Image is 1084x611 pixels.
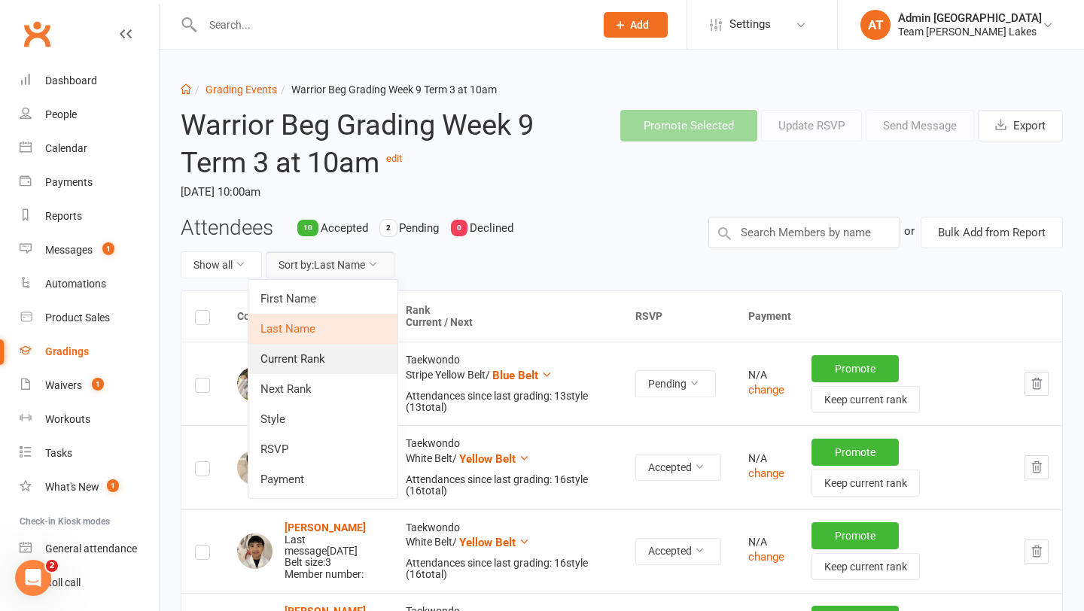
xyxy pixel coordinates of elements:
[635,370,716,397] button: Pending
[635,538,721,565] button: Accepted
[45,379,82,391] div: Waivers
[748,464,784,482] button: change
[237,533,273,569] img: Derek De Ocampo
[459,533,530,552] button: Yellow Belt
[492,366,553,385] button: Blue Belt
[45,447,72,459] div: Tasks
[20,403,159,436] a: Workouts
[748,453,784,464] div: N/A
[20,532,159,566] a: General attendance kiosk mode
[45,142,87,154] div: Calendar
[277,81,497,98] li: Warrior Beg Grading Week 9 Term 3 at 10am
[20,98,159,132] a: People
[321,221,368,235] span: Accepted
[392,291,622,342] th: Rank Current / Next
[45,210,82,222] div: Reports
[386,153,402,164] a: edit
[811,553,920,580] button: Keep current rank
[248,314,397,344] a: Last Name
[285,522,379,580] div: Belt size: 3 Member number:
[107,479,119,492] span: 1
[20,301,159,335] a: Product Sales
[811,355,899,382] button: Promote
[811,522,899,549] button: Promote
[708,217,900,248] input: Search Members by name
[20,566,159,600] a: Roll call
[248,404,397,434] a: Style
[266,251,394,278] button: Sort by:Last Name
[206,84,277,96] a: Grading Events
[45,481,99,493] div: What's New
[45,176,93,188] div: Payments
[459,452,516,466] span: Yellow Belt
[18,15,56,53] a: Clubworx
[811,439,899,466] button: Promote
[811,386,920,413] button: Keep current rank
[392,342,622,425] td: Taekwondo Stripe Yellow Belt /
[811,470,920,497] button: Keep current rank
[181,110,535,178] h2: Warrior Beg Grading Week 9 Term 3 at 10am
[459,450,530,468] button: Yellow Belt
[20,369,159,403] a: Waivers 1
[15,560,51,596] iframe: Intercom live chat
[45,576,81,588] div: Roll call
[20,470,159,504] a: What's New1
[181,217,273,240] h3: Attendees
[45,278,106,290] div: Automations
[406,558,608,581] div: Attendances since last grading: 16 style ( 16 total)
[635,454,721,481] button: Accepted
[20,64,159,98] a: Dashboard
[630,19,649,31] span: Add
[729,8,771,41] span: Settings
[248,434,397,464] a: RSVP
[45,543,137,555] div: General attendance
[898,11,1042,25] div: Admin [GEOGRAPHIC_DATA]
[492,369,538,382] span: Blue Belt
[604,12,668,38] button: Add
[248,374,397,404] a: Next Rank
[20,199,159,233] a: Reports
[102,242,114,255] span: 1
[20,436,159,470] a: Tasks
[470,221,513,235] span: Declined
[46,560,58,572] span: 2
[406,474,608,497] div: Attendances since last grading: 16 style ( 16 total)
[181,251,262,278] button: Show all
[20,132,159,166] a: Calendar
[399,221,439,235] span: Pending
[622,291,735,342] th: RSVP
[248,464,397,494] a: Payment
[45,345,89,357] div: Gradings
[20,335,159,369] a: Gradings
[45,108,77,120] div: People
[20,267,159,301] a: Automations
[45,74,97,87] div: Dashboard
[735,291,1062,342] th: Payment
[860,10,891,40] div: AT
[198,14,584,35] input: Search...
[237,366,273,402] img: Thomas Coppock
[451,220,467,236] div: 0
[248,344,397,374] a: Current Rank
[297,220,318,236] div: 10
[748,537,784,548] div: N/A
[45,312,110,324] div: Product Sales
[392,425,622,509] td: Taekwondo White Belt /
[748,548,784,566] button: change
[20,166,159,199] a: Payments
[92,378,104,391] span: 1
[748,369,784,381] div: N/A
[921,217,1063,248] button: Bulk Add from Report
[20,233,159,267] a: Messages 1
[45,244,93,256] div: Messages
[224,291,392,342] th: Contact
[285,521,366,533] a: [PERSON_NAME]
[898,25,1042,38] div: Team [PERSON_NAME] Lakes
[181,179,535,205] time: [DATE] 10:00am
[285,534,379,558] div: Last message [DATE]
[904,217,915,245] div: or
[392,509,622,593] td: Taekwondo White Belt /
[237,450,273,485] img: Ethan De Ocampo
[45,413,90,425] div: Workouts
